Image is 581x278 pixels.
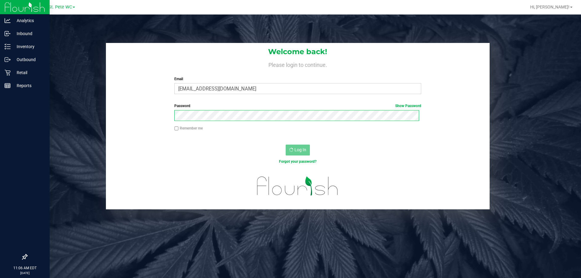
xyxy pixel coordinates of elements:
p: Reports [11,82,47,89]
input: Remember me [174,126,179,131]
a: Show Password [395,104,421,108]
span: Password [174,104,190,108]
a: Forgot your password? [279,159,317,164]
span: Log In [294,147,306,152]
inline-svg: Analytics [5,18,11,24]
p: 11:06 AM EDT [3,265,47,271]
inline-svg: Retail [5,70,11,76]
inline-svg: Inbound [5,31,11,37]
p: Inbound [11,30,47,37]
h4: Please login to continue. [106,61,490,68]
inline-svg: Outbound [5,57,11,63]
p: Analytics [11,17,47,24]
p: Outbound [11,56,47,63]
label: Remember me [174,126,203,131]
p: Inventory [11,43,47,50]
button: Log In [286,145,310,155]
span: Hi, [PERSON_NAME]! [530,5,570,9]
p: [DATE] [3,271,47,275]
span: St. Pete WC [48,5,72,10]
label: Email [174,76,421,82]
p: Retail [11,69,47,76]
img: flourish_logo.svg [250,171,346,201]
inline-svg: Inventory [5,44,11,50]
inline-svg: Reports [5,83,11,89]
h1: Welcome back! [106,48,490,56]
